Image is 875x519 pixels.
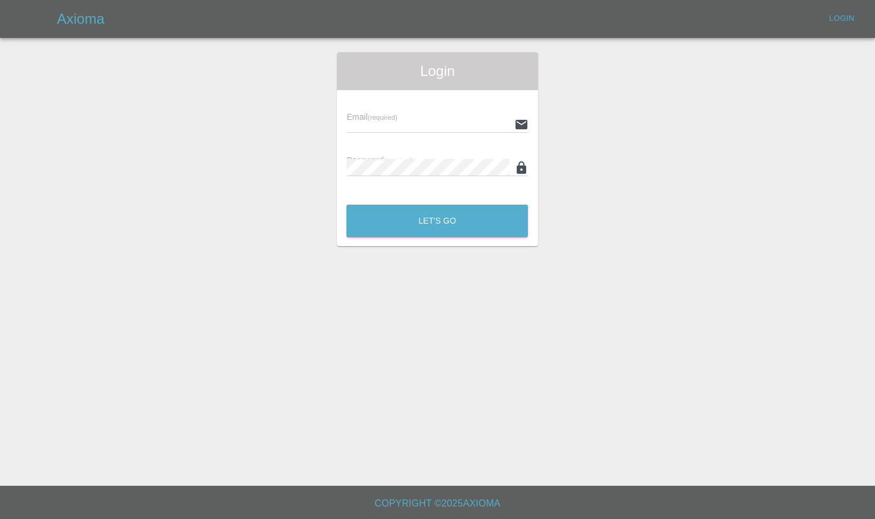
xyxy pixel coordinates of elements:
small: (required) [384,157,413,164]
h6: Copyright © 2025 Axioma [9,495,866,512]
small: (required) [368,114,397,121]
span: Email [346,112,397,122]
a: Login [823,9,861,28]
button: Let's Go [346,205,528,237]
h5: Axioma [57,9,104,28]
span: Login [346,62,528,81]
span: Password [346,155,413,165]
